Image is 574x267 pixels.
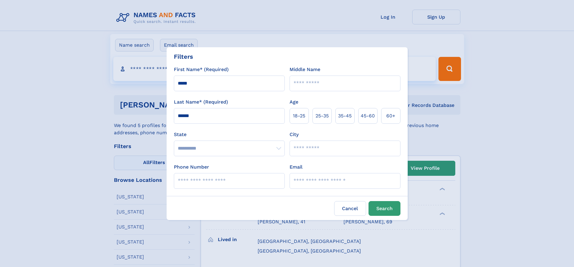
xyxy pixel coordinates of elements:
button: Search [369,201,400,216]
label: Middle Name [290,66,320,73]
label: First Name* (Required) [174,66,229,73]
span: 18‑25 [293,112,305,120]
label: Email [290,163,303,171]
label: Cancel [334,201,366,216]
label: State [174,131,285,138]
label: City [290,131,299,138]
div: Filters [174,52,193,61]
span: 60+ [386,112,395,120]
label: Phone Number [174,163,209,171]
span: 45‑60 [361,112,375,120]
label: Last Name* (Required) [174,98,228,106]
span: 35‑45 [338,112,352,120]
span: 25‑35 [315,112,329,120]
label: Age [290,98,298,106]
